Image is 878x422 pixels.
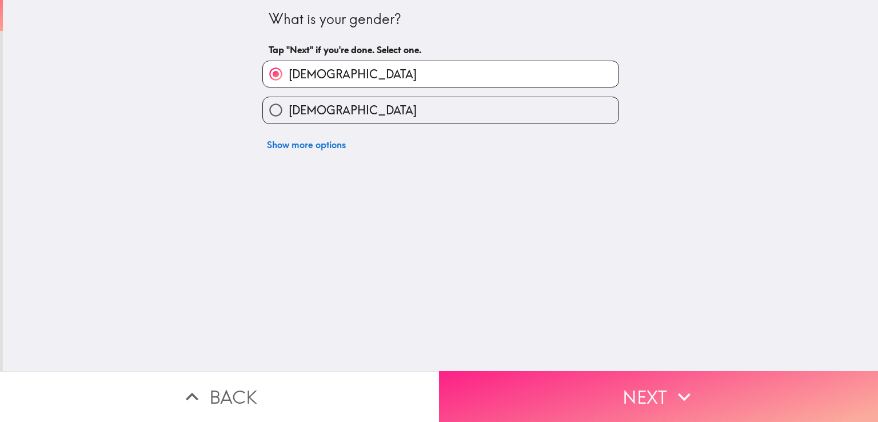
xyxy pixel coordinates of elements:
span: [DEMOGRAPHIC_DATA] [289,102,417,118]
h6: Tap "Next" if you're done. Select one. [269,43,613,56]
button: [DEMOGRAPHIC_DATA] [263,61,618,87]
span: [DEMOGRAPHIC_DATA] [289,66,417,82]
button: Next [439,371,878,422]
button: Show more options [262,133,350,156]
div: What is your gender? [269,10,613,29]
button: [DEMOGRAPHIC_DATA] [263,97,618,123]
